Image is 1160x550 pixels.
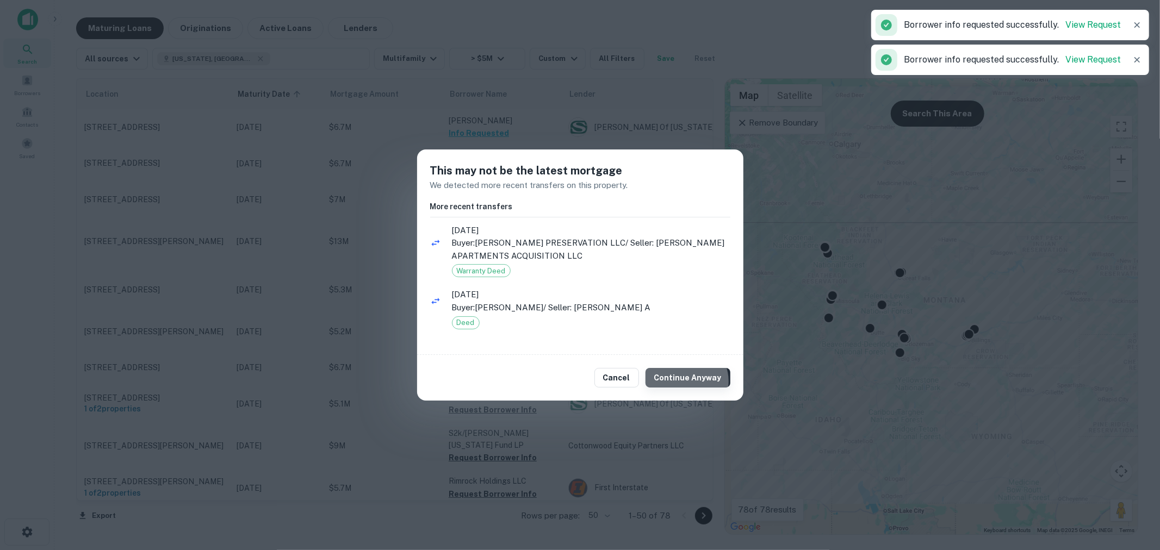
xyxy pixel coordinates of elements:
iframe: Chat Widget [1106,463,1160,515]
div: Warranty Deed [452,264,511,277]
p: We detected more recent transfers on this property. [430,179,730,192]
h6: More recent transfers [430,201,730,212]
span: [DATE] [452,288,730,301]
button: Continue Anyway [646,368,730,387]
div: Deed [452,316,480,329]
p: Borrower info requested successfully. [904,53,1121,66]
a: View Request [1065,20,1121,30]
span: [DATE] [452,224,730,237]
h5: This may not be the latest mortgage [430,162,730,179]
a: View Request [1065,54,1121,65]
span: Warranty Deed [452,266,510,277]
button: Cancel [594,368,639,387]
p: Buyer: [PERSON_NAME] / Seller: [PERSON_NAME] A [452,301,730,314]
span: Deed [452,317,479,328]
p: Buyer: [PERSON_NAME] PRESERVATION LLC / Seller: [PERSON_NAME] APARTMENTS ACQUISITION LLC [452,236,730,262]
p: Borrower info requested successfully. [904,18,1121,32]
